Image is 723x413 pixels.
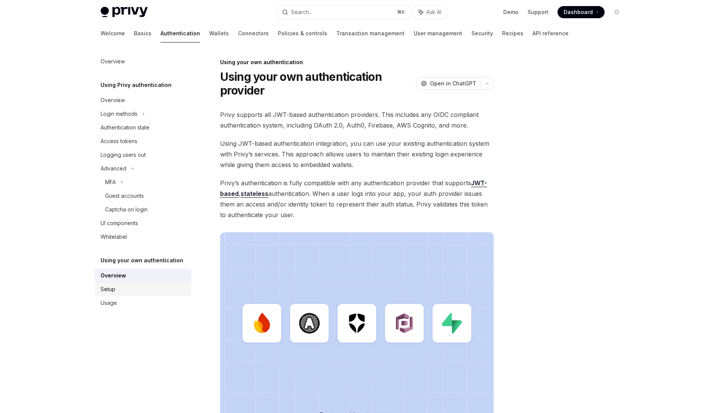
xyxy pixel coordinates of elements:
[101,137,137,146] div: Access tokens
[397,9,405,15] span: ⌘ K
[134,24,151,43] a: Basics
[278,24,327,43] a: Policies & controls
[241,190,268,198] a: stateless
[414,24,462,43] a: User management
[564,8,593,16] span: Dashboard
[95,203,192,216] a: Captcha on login
[95,189,192,203] a: Guest accounts
[502,24,523,43] a: Recipes
[528,8,548,16] a: Support
[101,57,125,66] div: Overview
[101,256,183,265] h5: Using your own authentication
[277,5,410,19] button: Search...⌘K
[105,191,144,200] div: Guest accounts
[611,6,623,18] button: Toggle dark mode
[220,138,494,170] span: Using JWT-based authentication integration, you can use your existing authentication system with ...
[101,232,127,241] div: Whitelabel
[220,58,494,66] div: Using your own authentication
[95,296,192,310] a: Usage
[95,269,192,282] a: Overview
[95,216,192,230] a: UI components
[101,80,172,90] h5: Using Privy authentication
[558,6,605,18] a: Dashboard
[238,24,269,43] a: Connectors
[413,5,447,19] button: Ask AI
[95,93,192,107] a: Overview
[416,77,481,90] button: Open in ChatGPT
[95,282,192,296] a: Setup
[101,24,125,43] a: Welcome
[95,134,192,148] a: Access tokens
[101,7,148,17] img: light logo
[95,230,192,244] a: Whitelabel
[161,24,200,43] a: Authentication
[101,219,138,228] div: UI components
[430,80,476,87] span: Open in ChatGPT
[95,121,192,134] a: Authentication state
[101,96,125,105] div: Overview
[101,109,137,118] div: Login methods
[95,148,192,162] a: Logging users out
[503,8,518,16] a: Demo
[101,123,150,132] div: Authentication state
[105,178,116,187] div: MFA
[209,24,229,43] a: Wallets
[426,8,441,16] span: Ask AI
[532,24,569,43] a: API reference
[220,109,494,131] span: Privy supports all JWT-based authentication providers. This includes any OIDC compliant authentic...
[220,178,494,220] span: Privy’s authentication is fully compatible with any authentication provider that supports , authe...
[101,164,126,173] div: Advanced
[101,271,126,280] div: Overview
[101,285,115,294] div: Setup
[95,55,192,68] a: Overview
[101,298,117,307] div: Usage
[471,24,493,43] a: Security
[101,150,146,159] div: Logging users out
[220,70,413,97] h1: Using your own authentication provider
[336,24,405,43] a: Transaction management
[291,8,312,17] div: Search...
[105,205,148,214] div: Captcha on login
